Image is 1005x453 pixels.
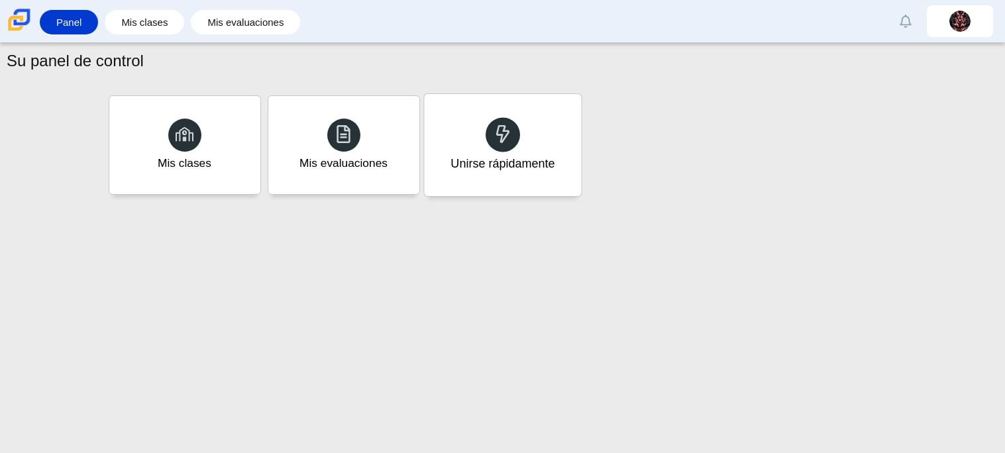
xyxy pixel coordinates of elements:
a: Mis clases [111,10,178,34]
a: Mis evaluaciones [268,95,420,195]
a: Mis clases [109,95,261,195]
font: Mis evaluaciones [299,156,388,170]
a: Unirse rápidamente [423,93,582,197]
a: jesús.bedollazaval.QHos8g [927,5,993,37]
font: Mis clases [121,17,168,28]
font: Mis evaluaciones [207,17,284,28]
font: Panel [56,17,81,28]
img: jesús.bedollazaval.QHos8g [949,11,971,32]
a: Alertas [891,7,920,36]
a: Escuela Carmen de Ciencia y Tecnología [5,25,33,36]
font: Su panel de control [7,52,144,70]
a: Mis evaluaciones [197,10,293,34]
font: Mis clases [158,156,211,170]
a: Panel [46,10,91,34]
font: Unirse rápidamente [450,156,555,170]
img: Escuela Carmen de Ciencia y Tecnología [5,6,33,34]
